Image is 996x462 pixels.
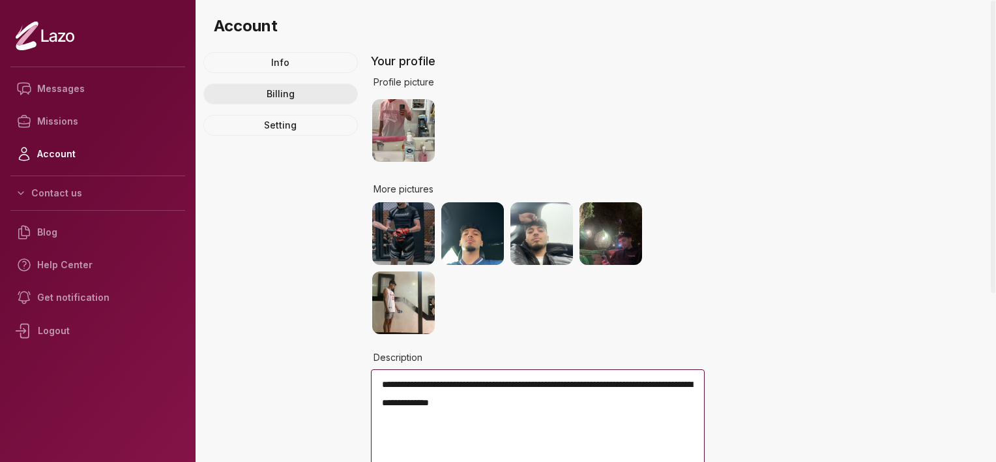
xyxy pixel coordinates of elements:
[373,76,434,89] span: Profile picture
[10,105,185,138] a: Missions
[10,249,185,281] a: Help Center
[203,84,358,104] a: Billing
[10,314,185,348] div: Logout
[371,52,705,70] p: Your profile
[10,138,185,170] a: Account
[10,181,185,205] button: Contact us
[373,183,433,196] span: More pictures
[10,72,185,105] a: Messages
[203,115,358,136] a: Setting
[10,216,185,249] a: Blog
[373,351,422,364] span: Description
[214,16,986,37] h3: Account
[10,281,185,314] a: Get notification
[203,52,358,73] a: Info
